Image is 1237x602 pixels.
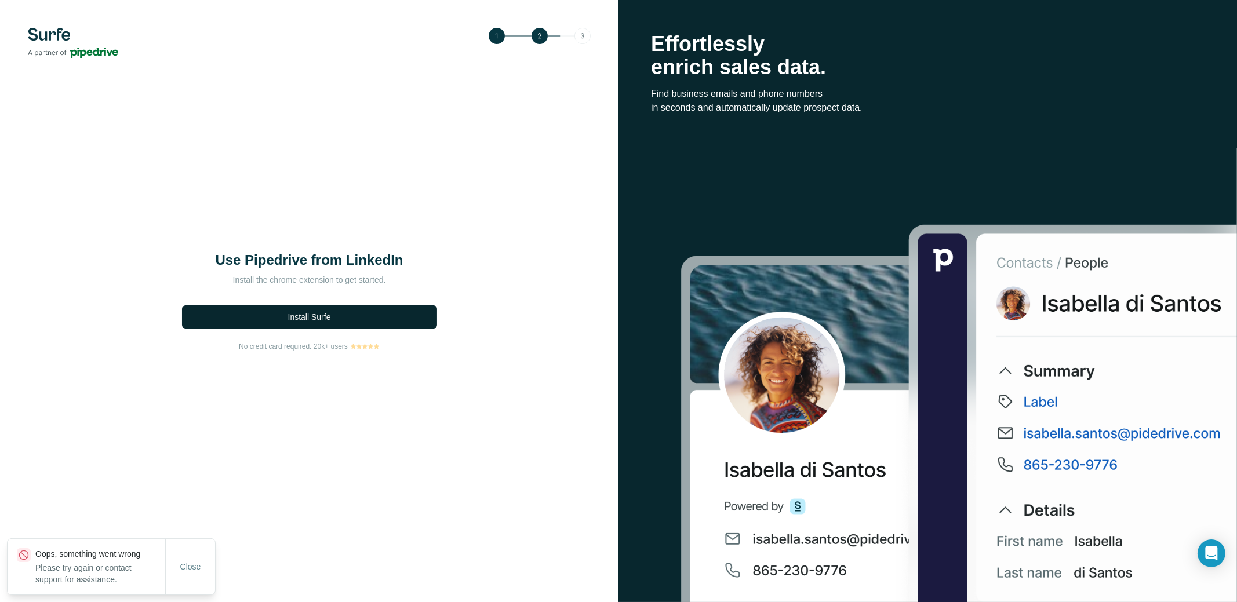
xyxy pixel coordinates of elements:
p: Please try again or contact support for assistance. [35,562,165,585]
img: Surfe's logo [28,28,118,58]
span: Install Surfe [288,311,331,323]
img: Step 2 [489,28,591,44]
button: Close [172,556,209,577]
div: Open Intercom Messenger [1198,539,1225,567]
p: Oops, something went wrong [35,548,165,560]
p: enrich sales data. [651,56,1205,79]
img: Surfe Stock Photo - Selling good vibes [681,222,1237,602]
p: Install the chrome extension to get started. [194,274,425,286]
h1: Use Pipedrive from LinkedIn [194,251,425,269]
span: Close [180,561,201,572]
button: Install Surfe [182,305,437,329]
p: Find business emails and phone numbers [651,87,1205,101]
p: in seconds and automatically update prospect data. [651,101,1205,115]
span: No credit card required. 20k+ users [239,341,348,352]
p: Effortlessly [651,32,1205,56]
